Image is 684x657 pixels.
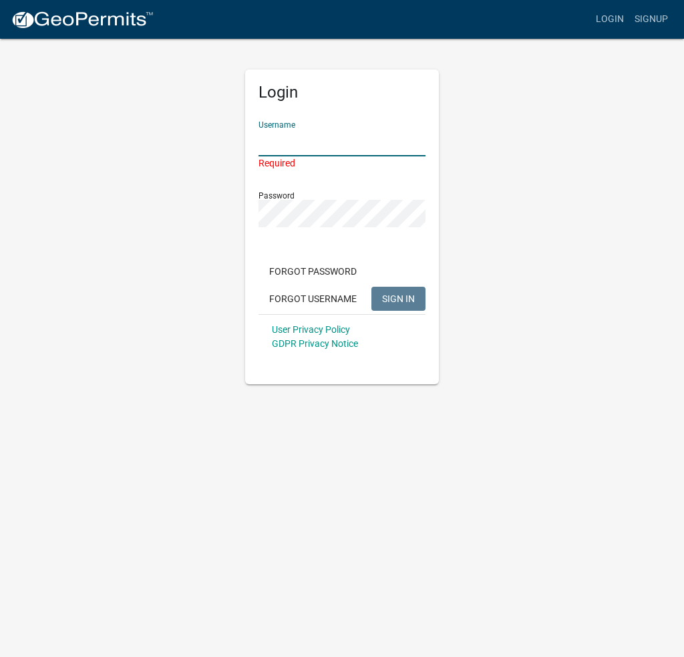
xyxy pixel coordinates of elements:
[259,83,425,102] h5: Login
[272,338,358,349] a: GDPR Privacy Notice
[259,287,367,311] button: Forgot Username
[272,324,350,335] a: User Privacy Policy
[259,156,425,170] div: Required
[371,287,425,311] button: SIGN IN
[259,259,367,283] button: Forgot Password
[629,7,673,32] a: Signup
[382,293,415,303] span: SIGN IN
[590,7,629,32] a: Login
